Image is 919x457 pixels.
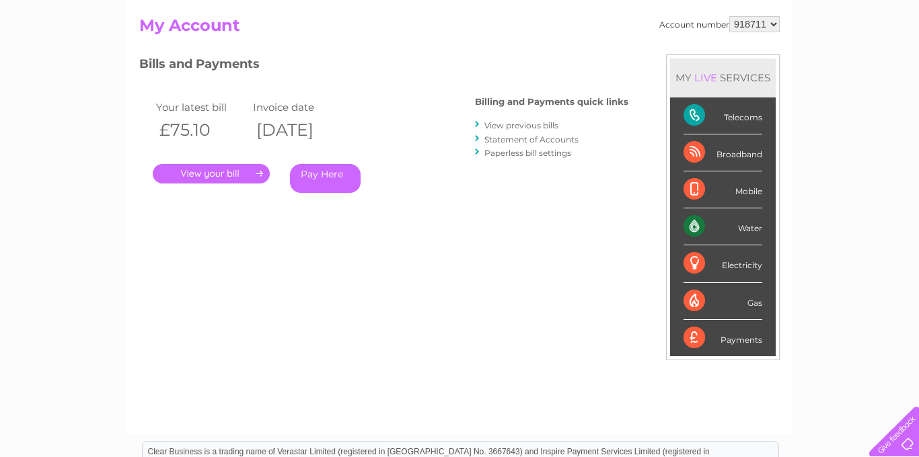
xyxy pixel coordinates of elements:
[139,16,780,42] h2: My Account
[250,98,346,116] td: Invoice date
[32,35,101,76] img: logo.png
[670,58,776,97] div: MY SERVICES
[665,7,758,24] a: 0333 014 3131
[153,116,250,144] th: £75.10
[153,98,250,116] td: Your latest bill
[684,171,762,208] div: Mobile
[484,120,558,130] a: View previous bills
[290,164,361,193] a: Pay Here
[684,208,762,245] div: Water
[684,97,762,134] div: Telecoms
[475,97,628,107] h4: Billing and Payments quick links
[716,57,745,67] a: Energy
[682,57,708,67] a: Water
[153,164,270,183] a: .
[659,16,780,32] div: Account number
[139,54,628,78] h3: Bills and Payments
[143,7,778,65] div: Clear Business is a trading name of Verastar Limited (registered in [GEOGRAPHIC_DATA] No. 3667643...
[684,134,762,171] div: Broadband
[684,245,762,282] div: Electricity
[250,116,346,144] th: [DATE]
[484,134,579,144] a: Statement of Accounts
[802,57,821,67] a: Blog
[684,283,762,320] div: Gas
[753,57,794,67] a: Telecoms
[484,148,571,158] a: Paperless bill settings
[692,71,720,84] div: LIVE
[875,57,906,67] a: Log out
[684,320,762,356] div: Payments
[830,57,862,67] a: Contact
